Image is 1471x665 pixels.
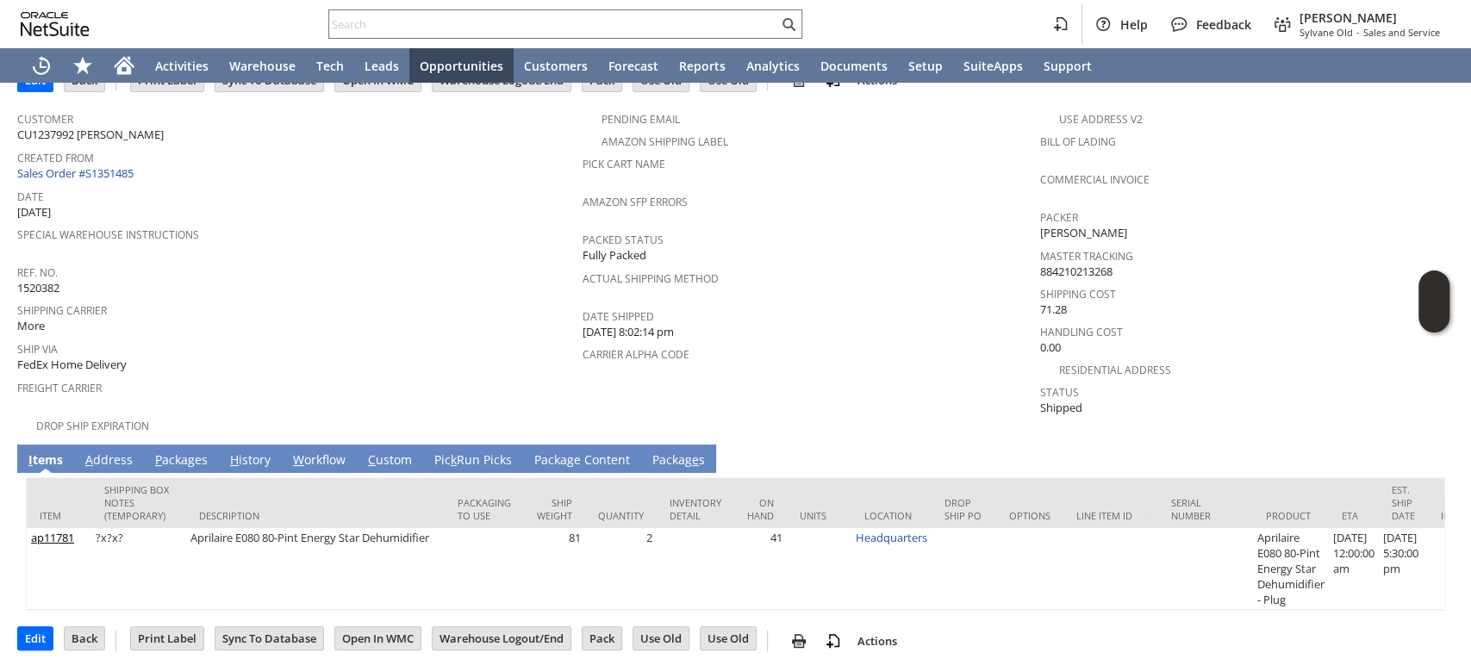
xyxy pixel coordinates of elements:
[28,451,33,468] span: I
[633,627,689,649] input: Use Old
[583,309,654,324] a: Date Shipped
[1009,509,1050,522] div: Options
[365,58,399,74] span: Leads
[823,631,844,651] img: add-record.svg
[514,48,598,83] a: Customers
[1418,302,1449,333] span: Oracle Guided Learning Widget. To move around, please hold and drag
[31,530,74,545] a: ap11781
[908,58,943,74] span: Setup
[114,55,134,76] svg: Home
[1300,26,1353,39] span: Sylvane Old
[17,151,94,165] a: Created From
[537,496,572,522] div: Ship Weight
[289,451,350,470] a: Workflow
[898,48,953,83] a: Setup
[524,58,588,74] span: Customers
[1039,225,1126,241] span: [PERSON_NAME]
[1039,134,1115,149] a: Bill Of Lading
[293,451,304,468] span: W
[583,247,646,264] span: Fully Packed
[1266,509,1316,522] div: Product
[17,227,199,242] a: Special Warehouse Instructions
[17,280,59,296] span: 1520382
[1039,385,1078,400] a: Status
[692,451,699,468] span: e
[524,528,585,610] td: 81
[24,451,67,470] a: Items
[1039,339,1060,356] span: 0.00
[1039,172,1149,187] a: Commercial Invoice
[17,190,44,204] a: Date
[91,528,186,610] td: ?x?x?
[734,528,787,610] td: 41
[31,55,52,76] svg: Recent Records
[1363,26,1440,39] span: Sales and Service
[17,342,58,357] a: Ship Via
[145,48,219,83] a: Activities
[648,451,709,470] a: Packages
[186,528,445,610] td: Aprilaire E080 80-Pint Energy Star Dehumidifier
[530,451,634,470] a: Package Content
[1423,448,1443,469] a: Unrolled view on
[1039,287,1115,301] a: Shipping Cost
[433,627,570,649] input: Warehouse Logout/End
[736,48,810,83] a: Analytics
[215,627,323,649] input: Sync To Database
[601,112,680,127] a: Pending Email
[17,318,45,334] span: More
[17,165,138,181] a: Sales Order #S1351485
[1039,210,1077,225] a: Packer
[747,496,774,522] div: On Hand
[1039,301,1066,318] span: 71.28
[85,451,93,468] span: A
[17,112,73,127] a: Customer
[856,530,927,545] a: Headquarters
[583,347,689,362] a: Carrier Alpha Code
[1196,16,1251,33] span: Feedback
[778,14,799,34] svg: Search
[1039,264,1112,280] span: 884210213268
[155,451,162,468] span: P
[316,58,344,74] span: Tech
[226,451,275,470] a: History
[155,58,209,74] span: Activities
[409,48,514,83] a: Opportunities
[1033,48,1102,83] a: Support
[583,195,688,209] a: Amazon SFP Errors
[18,627,53,649] input: Edit
[669,48,736,83] a: Reports
[1253,528,1329,610] td: Aprilaire E080 80-Pint Energy Star Dehumidifier - Plug
[788,631,809,651] img: print.svg
[598,509,644,522] div: Quantity
[199,509,432,522] div: Description
[583,157,665,171] a: Pick Cart Name
[40,509,78,522] div: Item
[679,58,726,74] span: Reports
[17,265,58,280] a: Ref. No.
[944,496,983,522] div: Drop Ship PO
[335,627,421,649] input: Open In WMC
[1418,270,1449,332] iframe: Click here to launch Oracle Guided Learning Help Panel
[585,528,657,610] td: 2
[1120,16,1148,33] span: Help
[17,381,102,395] a: Freight Carrier
[601,134,728,149] a: Amazon Shipping Label
[219,48,306,83] a: Warehouse
[17,204,51,221] span: [DATE]
[963,58,1023,74] span: SuiteApps
[583,271,719,286] a: Actual Shipping Method
[458,496,511,522] div: Packaging to Use
[608,58,658,74] span: Forecast
[800,509,838,522] div: Units
[1044,58,1092,74] span: Support
[103,48,145,83] a: Home
[583,233,664,247] a: Packed Status
[229,58,296,74] span: Warehouse
[1356,26,1360,39] span: -
[151,451,212,470] a: Packages
[354,48,409,83] a: Leads
[1039,325,1122,339] a: Handling Cost
[364,451,416,470] a: Custom
[953,48,1033,83] a: SuiteApps
[451,451,457,468] span: k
